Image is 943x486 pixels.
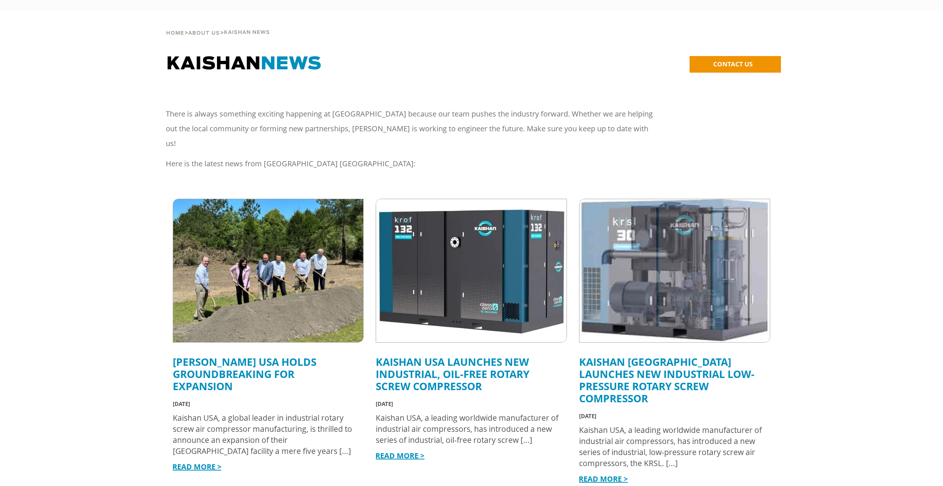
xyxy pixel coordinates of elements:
a: CONTACT US [690,56,781,73]
div: Kaishan USA, a leading worldwide manufacturer of industrial air compressors, has introduced a new... [376,412,560,445]
span: [DATE] [376,400,393,407]
span: Home [166,31,184,36]
span: KAISHAN [166,55,322,73]
span: [DATE] [173,400,190,407]
p: Here is the latest news from [GEOGRAPHIC_DATA] [GEOGRAPHIC_DATA]: [166,156,653,171]
div: > > [166,11,270,39]
a: Home [166,29,184,36]
div: Kaishan USA, a leading worldwide manufacturer of industrial air compressors, has introduced a new... [579,424,763,469]
a: READ MORE > [579,474,628,484]
div: Kaishan USA, a global leader in industrial rotary screw air compressor manufacturing, is thrilled... [173,412,357,457]
a: Kaishan USA Launches New Industrial, Oil-Free Rotary Screw Compressor [376,355,529,393]
a: READ MORE > [172,462,221,472]
span: Kaishan News [224,30,270,35]
img: krof 32 [376,199,567,342]
a: About Us [188,29,220,36]
img: kaishan groundbreaking for expansion [173,199,364,342]
a: [PERSON_NAME] USA Holds Groundbreaking for Expansion [173,355,316,393]
span: NEWS [261,55,322,73]
span: CONTACT US [713,60,753,68]
img: krsl see-through [579,199,770,342]
p: There is always something exciting happening at [GEOGRAPHIC_DATA] because our team pushes the ind... [166,107,653,151]
span: About Us [188,31,220,36]
a: READ MORE > [375,451,424,461]
a: Kaishan [GEOGRAPHIC_DATA] Launches New Industrial Low-Pressure Rotary Screw Compressor [579,355,754,405]
span: [DATE] [579,412,596,420]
